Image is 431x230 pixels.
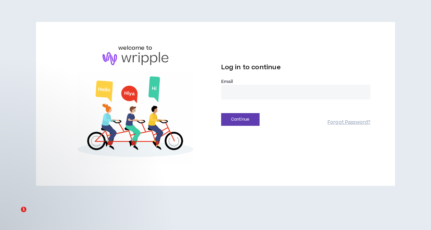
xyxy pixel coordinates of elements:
[103,52,168,65] img: logo-brand.png
[21,207,26,212] span: 1
[327,119,370,126] a: Forgot Password?
[118,44,152,52] h6: welcome to
[7,207,23,223] iframe: Intercom live chat
[221,63,281,72] span: Log in to continue
[5,164,142,211] iframe: Intercom notifications message
[221,78,371,85] label: Email
[61,72,210,164] img: Welcome to Wripple
[221,113,260,126] button: Continue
